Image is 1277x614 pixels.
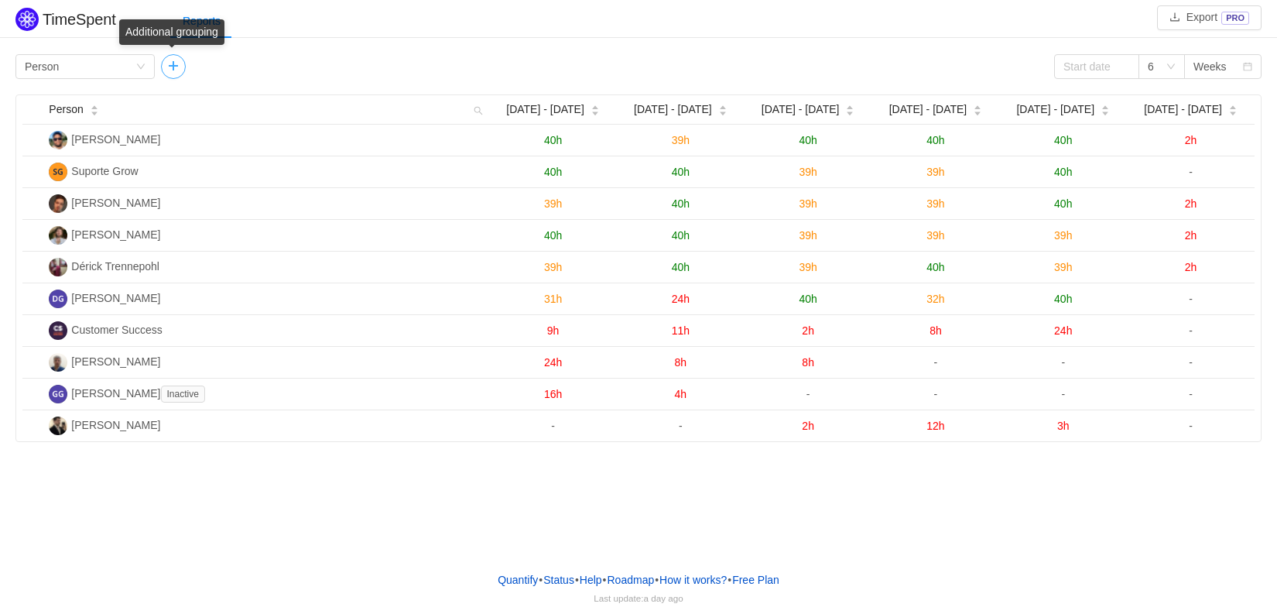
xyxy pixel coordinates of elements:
span: 3h [1057,420,1070,432]
span: Customer Success [71,324,162,336]
button: How it works? [659,568,728,592]
i: icon: caret-down [846,109,854,114]
button: icon: plus [161,54,186,79]
span: - [806,388,810,400]
img: GG [49,131,67,149]
a: Help [579,568,603,592]
span: 24h [672,293,690,305]
span: 4h [675,388,687,400]
span: 31h [544,293,562,305]
i: icon: caret-up [591,104,599,108]
span: 2h [1185,197,1197,210]
i: icon: calendar [1243,62,1252,73]
div: Reports [170,4,233,39]
span: - [1189,356,1193,369]
i: icon: caret-down [974,109,982,114]
span: - [1189,420,1193,432]
span: 40h [544,166,562,178]
i: icon: caret-up [974,104,982,108]
span: • [575,574,579,586]
span: [PERSON_NAME] [71,228,160,241]
span: - [1061,388,1065,400]
span: - [679,420,683,432]
span: 16h [544,388,562,400]
i: icon: caret-up [90,104,98,108]
div: Sort [1228,103,1238,114]
span: • [539,574,543,586]
span: 40h [799,293,817,305]
i: icon: caret-down [1228,109,1237,114]
i: icon: down [1166,62,1176,73]
span: 39h [926,197,944,210]
div: Sort [90,103,99,114]
span: [PERSON_NAME] [71,355,160,368]
span: 39h [926,229,944,242]
span: 39h [544,197,562,210]
span: Suporte Grow [71,165,138,177]
img: Quantify logo [15,8,39,31]
a: Quantify [497,568,539,592]
span: 2h [802,420,814,432]
span: - [934,356,938,369]
span: 40h [672,166,690,178]
span: 40h [544,229,562,242]
span: 40h [799,134,817,146]
div: Sort [845,103,854,114]
span: 39h [1054,261,1072,273]
span: Person [49,101,83,118]
a: Status [543,568,575,592]
span: - [1189,388,1193,400]
span: 39h [1054,229,1072,242]
button: Free Plan [731,568,780,592]
span: [PERSON_NAME] [71,292,160,304]
span: 40h [544,134,562,146]
img: WM [49,417,67,435]
span: - [1189,293,1193,305]
span: Inactive [161,386,205,403]
span: - [1061,356,1065,369]
span: [PERSON_NAME] [71,197,160,209]
span: a day ago [643,593,683,603]
div: Sort [718,103,728,114]
div: Sort [591,103,600,114]
img: CS [49,321,67,340]
i: icon: caret-down [1101,109,1110,114]
div: Weeks [1193,55,1227,78]
div: Sort [1101,103,1110,114]
span: 11h [672,324,690,337]
span: 2h [1185,261,1197,273]
img: DT [49,258,67,276]
div: Additional grouping [119,19,224,45]
span: [DATE] - [DATE] [634,101,712,118]
div: Person [25,55,59,78]
button: icon: downloadExportPRO [1157,5,1262,30]
img: EP [49,353,67,372]
i: icon: caret-up [846,104,854,108]
span: - [1189,324,1193,337]
span: 40h [1054,293,1072,305]
span: • [655,574,659,586]
span: 39h [672,134,690,146]
span: Dérick Trennepohl [71,260,159,273]
i: icon: caret-up [1228,104,1237,108]
span: 8h [675,356,687,369]
span: 40h [672,261,690,273]
span: [DATE] - [DATE] [889,101,967,118]
span: - [934,388,938,400]
span: [DATE] - [DATE] [1016,101,1094,118]
span: 40h [926,261,944,273]
i: icon: caret-down [718,109,727,114]
img: SG [49,163,67,181]
span: [PERSON_NAME] [71,387,211,400]
i: icon: search [467,95,489,124]
span: 2h [1185,134,1197,146]
span: 40h [1054,197,1072,210]
span: 8h [930,324,942,337]
span: 8h [802,356,814,369]
input: Start date [1054,54,1139,79]
img: GS [49,385,67,403]
span: 39h [799,166,817,178]
span: 24h [544,356,562,369]
a: Roadmap [607,568,656,592]
img: DF [49,290,67,308]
